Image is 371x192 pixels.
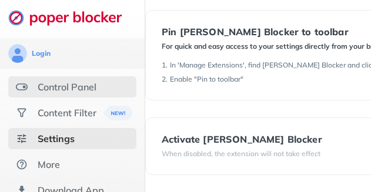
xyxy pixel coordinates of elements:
img: settings-selected.svg [16,133,28,144]
div: More [38,159,60,170]
img: social.svg [16,107,28,119]
img: about.svg [16,159,28,170]
div: 2 . [162,75,168,84]
img: features.svg [16,81,28,93]
div: Login [32,49,51,58]
div: Enable "Pin to toolbar" [170,75,243,84]
div: Control Panel [38,81,96,93]
img: logo-webpage.svg [8,9,135,26]
div: Content Filter [38,107,96,119]
div: Settings [38,133,75,144]
div: 1 . [162,60,168,70]
div: Activate [PERSON_NAME] Blocker [162,134,322,144]
img: avatar.svg [8,44,27,63]
div: When disabled, the extension will not take effect [162,149,322,159]
img: menuBanner.svg [103,106,132,120]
